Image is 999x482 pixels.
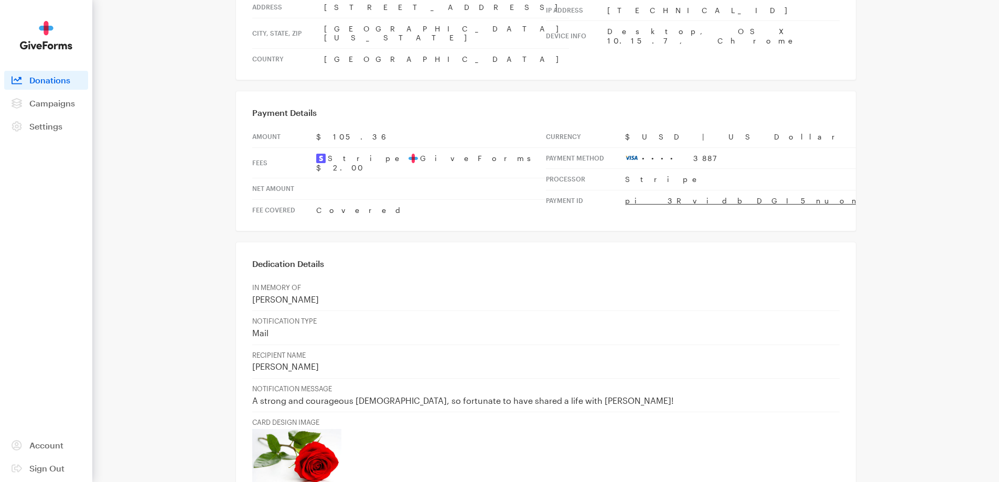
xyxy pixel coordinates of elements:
[4,459,88,478] a: Sign Out
[316,199,546,220] td: Covered
[408,17,592,47] img: BrightFocus Foundation | Alzheimer's Disease Research
[252,178,316,200] th: Net Amount
[324,48,569,69] td: [GEOGRAPHIC_DATA]
[252,48,324,69] th: Country
[252,147,316,178] th: Fees
[4,117,88,136] a: Settings
[252,351,840,360] p: RECIPIENT NAME
[546,169,625,190] th: Processor
[4,94,88,113] a: Campaigns
[546,21,607,51] th: Device info
[252,283,840,292] p: IN MEMORY OF
[409,154,418,163] img: favicon-aeed1a25926f1876c519c09abb28a859d2c37b09480cd79f99d23ee3a2171d47.svg
[625,169,985,190] td: Stripe
[625,147,985,169] td: •••• 3887
[29,440,63,450] span: Account
[29,121,62,131] span: Settings
[546,147,625,169] th: Payment Method
[4,71,88,90] a: Donations
[252,259,840,269] h3: Dedication Details
[252,317,840,326] p: NOTIFICATION TYPE
[29,463,65,473] span: Sign Out
[625,126,985,147] td: $USD | US Dollar
[316,154,326,163] img: stripe2-5d9aec7fb46365e6c7974577a8dae7ee9b23322d394d28ba5d52000e5e5e0903.svg
[316,126,546,147] td: $105.36
[252,108,840,118] h3: Payment Details
[252,199,316,220] th: Fee Covered
[29,75,70,85] span: Donations
[252,395,840,406] p: A strong and courageous [DEMOGRAPHIC_DATA], so fortunate to have shared a life with [PERSON_NAME]!
[546,126,625,147] th: Currency
[252,18,324,48] th: City, state, zip
[324,18,569,48] td: [GEOGRAPHIC_DATA][US_STATE]
[4,436,88,455] a: Account
[342,84,657,118] td: Thank You!
[252,328,840,339] p: Mail
[625,196,985,205] a: pi_3RvidbDGI5nuonMo1VzaqVOs
[252,294,840,305] p: [PERSON_NAME]
[20,21,72,50] img: GiveForms
[546,190,625,211] th: Payment Id
[607,21,840,51] td: Desktop, OS X 10.15.7, Chrome
[252,126,316,147] th: Amount
[252,361,840,372] p: [PERSON_NAME]
[252,384,840,393] p: NOTIFICATION MESSAGE
[252,418,840,427] p: CARD DESIGN IMAGE
[316,147,546,178] td: Stripe GiveForms $2.00
[371,352,629,479] td: Your generous, tax-deductible gift to [MEDICAL_DATA] Research will go to work to help fund promis...
[29,98,75,108] span: Campaigns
